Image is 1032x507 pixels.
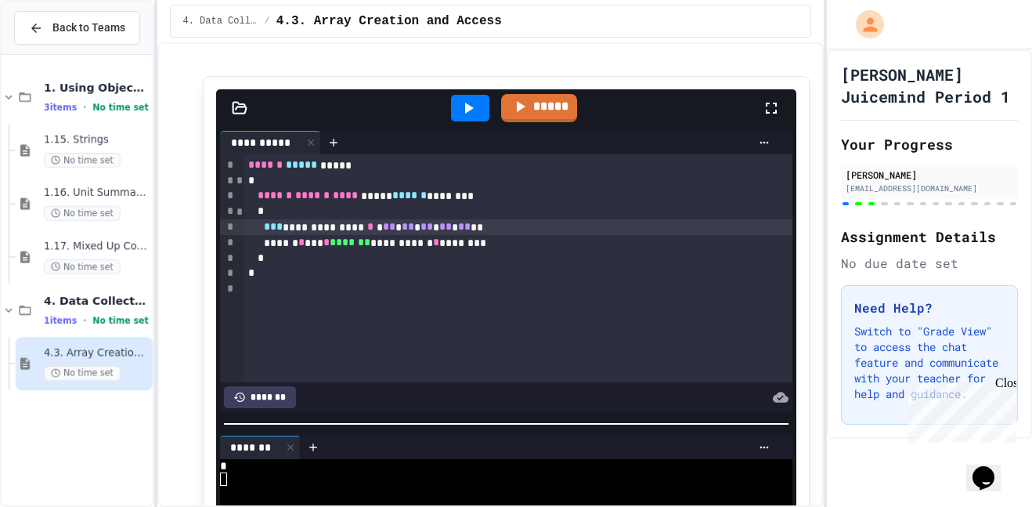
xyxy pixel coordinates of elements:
div: [PERSON_NAME] [846,168,1013,182]
p: Switch to "Grade View" to access the chat feature and communicate with your teacher for help and ... [854,324,1005,402]
span: 4. Data Collections [44,294,150,308]
span: No time set [44,153,121,168]
h3: Need Help? [854,299,1005,317]
span: 1.17. Mixed Up Code Practice 1.1-1.6 [44,240,150,253]
span: 1.16. Unit Summary 1a (1.1-1.6) [44,187,150,200]
span: 1 items [44,316,77,326]
div: Chat with us now!Close [6,6,108,100]
button: Back to Teams [14,11,140,45]
iframe: chat widget [902,376,1016,443]
span: No time set [44,366,121,381]
span: Back to Teams [52,20,125,36]
span: 1.15. Strings [44,133,150,147]
div: [EMAIL_ADDRESS][DOMAIN_NAME] [846,183,1013,194]
span: / [265,15,270,27]
div: My Account [839,6,888,42]
h2: Assignment Details [841,226,1018,248]
span: No time set [92,316,149,326]
span: • [83,101,86,114]
iframe: chat widget [966,444,1016,491]
span: 4.3. Array Creation and Access [44,346,150,360]
span: No time set [92,103,149,113]
span: 4. Data Collections [183,15,258,27]
span: No time set [44,259,121,274]
span: 4.3. Array Creation and Access [276,12,502,31]
span: • [83,314,86,327]
h2: Your Progress [841,133,1018,155]
span: 1. Using Objects and Methods [44,81,150,95]
h1: [PERSON_NAME] Juicemind Period 1 [841,63,1018,107]
div: No due date set [841,254,1018,273]
span: No time set [44,206,121,221]
span: 3 items [44,103,77,113]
